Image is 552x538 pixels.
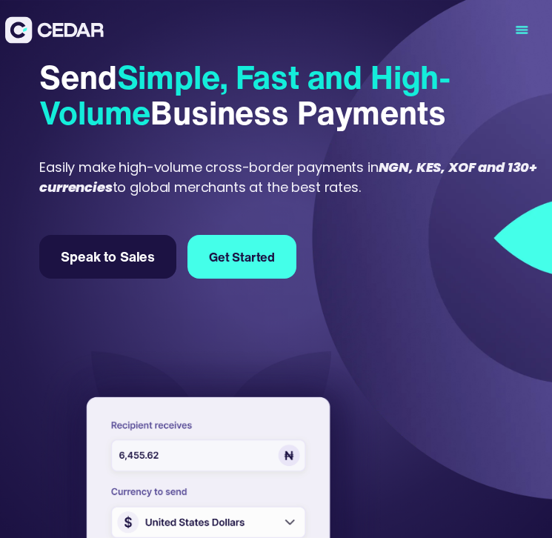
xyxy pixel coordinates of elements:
div: Send Business Payments [39,59,540,130]
a: Speak to Sales [39,235,176,278]
a: Get Started [187,235,296,278]
span: Simple, Fast and High-Volume [39,53,451,136]
em: NGN, KES, XOF and 130+ currencies [39,158,537,196]
div: Easily make high-volume cross-border payments in to global merchants at the best rates. [39,157,540,197]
